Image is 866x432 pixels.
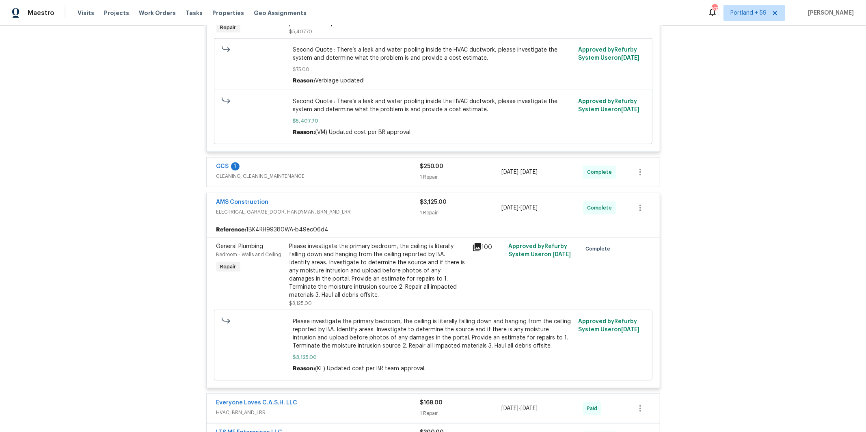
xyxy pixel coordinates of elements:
span: [DATE] [621,327,639,333]
span: [PERSON_NAME] [805,9,854,17]
span: Complete [585,245,613,253]
span: [DATE] [520,169,538,175]
b: Reference: [216,226,246,234]
div: 812 [712,5,717,13]
span: Verbiage updated! [315,78,365,84]
span: Portland + 59 [730,9,767,17]
div: 1 [231,162,240,171]
span: $250.00 [420,164,444,169]
span: [DATE] [501,406,518,411]
span: $3,125.00 [293,353,573,361]
span: Projects [104,9,129,17]
span: [DATE] [621,55,639,61]
span: Approved by Refurby System User on [578,99,639,112]
a: GCS [216,164,229,169]
span: Repair [217,263,240,271]
span: Properties [212,9,244,17]
span: Bedroom - Walls and Ceiling [216,252,282,257]
span: [DATE] [501,169,518,175]
span: - [501,168,538,176]
div: 1 Repair [420,209,502,217]
span: Please investigate the primary bedroom, the ceiling is literally falling down and hanging from th... [293,318,573,350]
div: 1BK4RH99380WA-b49ec06d4 [207,222,660,237]
span: Reason: [293,78,315,84]
span: HVAC, BRN_AND_LRR [216,408,420,417]
div: 100 [472,242,504,252]
span: $3,125.00 [420,199,447,205]
span: Visits [78,9,94,17]
span: $75.00 [293,65,573,73]
span: Approved by Refurby System User on [578,319,639,333]
span: [DATE] [520,406,538,411]
span: Second Quote : There’s a leak and water pooling inside the HVAC ductwork, please investigate the ... [293,46,573,62]
span: Work Orders [139,9,176,17]
span: Maestro [28,9,54,17]
span: Complete [587,204,615,212]
span: Paid [587,404,600,413]
span: [DATE] [520,205,538,211]
div: 1 Repair [420,173,502,181]
span: Complete [587,168,615,176]
span: Geo Assignments [254,9,307,17]
span: Reason: [293,130,315,135]
span: (VM) Updated cost per BR approval. [315,130,412,135]
a: Everyone Loves C.A.S.H. LLC [216,400,298,406]
span: [DATE] [553,252,571,257]
span: [DATE] [501,205,518,211]
span: Approved by Refurby System User on [578,47,639,61]
span: $168.00 [420,400,443,406]
span: Reason: [293,366,315,372]
div: Please investigate the primary bedroom, the ceiling is literally falling down and hanging from th... [289,242,467,299]
span: CLEANING, CLEANING_MAINTENANCE [216,172,420,180]
span: Second Quote : There’s a leak and water pooling inside the HVAC ductwork, please investigate the ... [293,97,573,114]
span: ELECTRICAL, GARAGE_DOOR, HANDYMAN, BRN_AND_LRR [216,208,420,216]
span: Tasks [186,10,203,16]
span: Approved by Refurby System User on [508,244,571,257]
span: General Plumbing [216,244,263,249]
span: Repair [217,24,240,32]
span: - [501,404,538,413]
div: 1 Repair [420,409,502,417]
span: (KE) Updated cost per BR team approval. [315,366,425,372]
span: [DATE] [621,107,639,112]
span: $3,125.00 [289,301,312,306]
span: $5,407.70 [289,29,313,34]
span: $5,407.70 [293,117,573,125]
span: - [501,204,538,212]
a: AMS Construction [216,199,269,205]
